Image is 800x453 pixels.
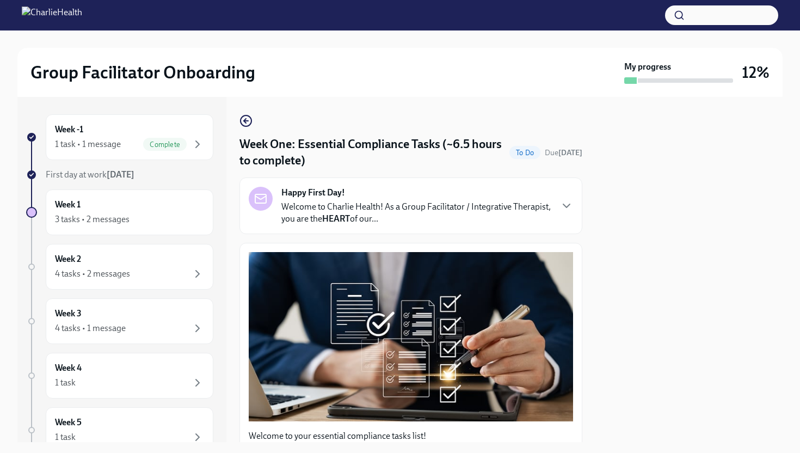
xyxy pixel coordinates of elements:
[55,431,76,443] div: 1 task
[545,148,582,157] span: Due
[239,136,505,169] h4: Week One: Essential Compliance Tasks (~6.5 hours to complete)
[55,268,130,280] div: 4 tasks • 2 messages
[26,244,213,290] a: Week 24 tasks • 2 messages
[55,362,82,374] h6: Week 4
[55,377,76,389] div: 1 task
[322,213,350,224] strong: HEART
[55,308,82,320] h6: Week 3
[26,169,213,181] a: First day at work[DATE]
[46,169,134,180] span: First day at work
[55,213,130,225] div: 3 tasks • 2 messages
[624,61,671,73] strong: My progress
[22,7,82,24] img: CharlieHealth
[26,298,213,344] a: Week 34 tasks • 1 message
[545,148,582,158] span: October 6th, 2025 10:00
[26,189,213,235] a: Week 13 tasks • 2 messages
[55,322,126,334] div: 4 tasks • 1 message
[742,63,770,82] h3: 12%
[143,140,187,149] span: Complete
[281,187,345,199] strong: Happy First Day!
[55,199,81,211] h6: Week 1
[558,148,582,157] strong: [DATE]
[249,430,573,442] p: Welcome to your essential compliance tasks list!
[249,252,573,421] button: Zoom image
[281,201,551,225] p: Welcome to Charlie Health! As a Group Facilitator / Integrative Therapist, you are the of our...
[30,62,255,83] h2: Group Facilitator Onboarding
[107,169,134,180] strong: [DATE]
[55,253,81,265] h6: Week 2
[55,138,121,150] div: 1 task • 1 message
[509,149,540,157] span: To Do
[26,114,213,160] a: Week -11 task • 1 messageComplete
[26,353,213,399] a: Week 41 task
[26,407,213,453] a: Week 51 task
[55,417,82,428] h6: Week 5
[55,124,83,136] h6: Week -1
